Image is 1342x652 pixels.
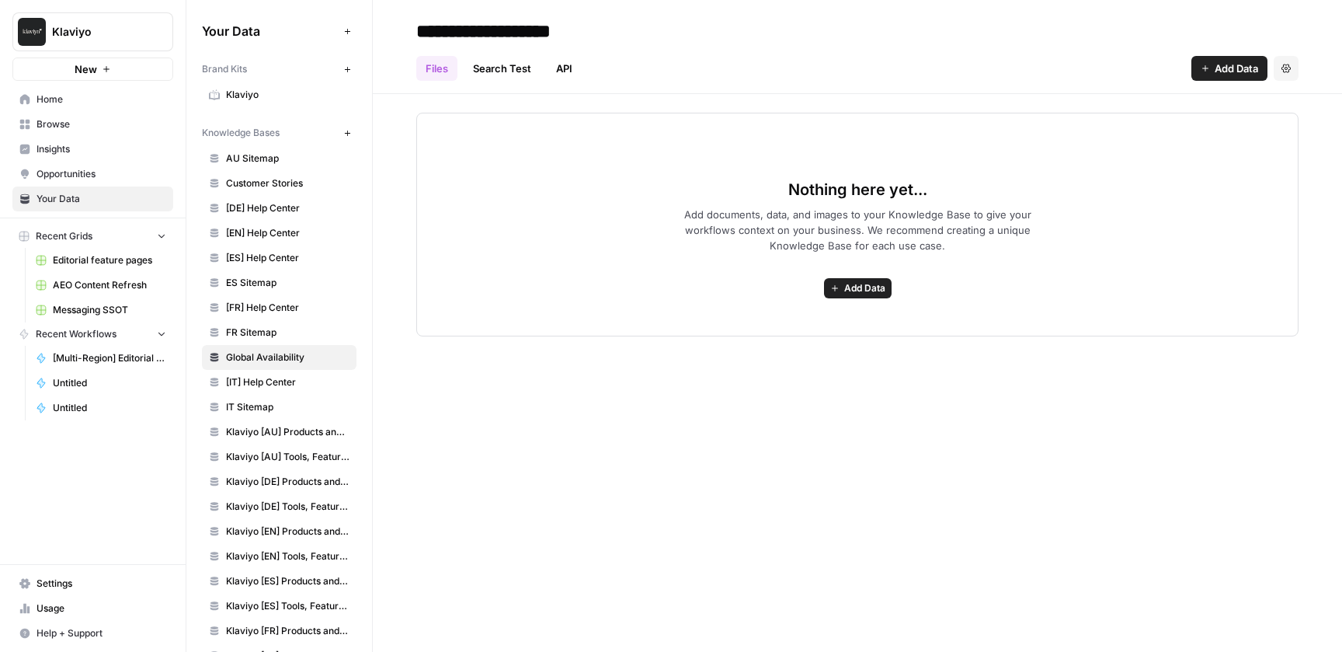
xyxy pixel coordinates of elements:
[202,126,280,140] span: Knowledge Bases
[202,544,356,569] a: Klaviyo [EN] Tools, Features, Marketing Resources, Glossary, Blogs
[36,327,116,341] span: Recent Workflows
[226,599,349,613] span: Klaviyo [ES] Tools, Features, Marketing Resources, Glossary, Blogs
[659,207,1056,253] span: Add documents, data, and images to your Knowledge Base to give your workflows context on your bus...
[12,87,173,112] a: Home
[29,396,173,420] a: Untitled
[202,569,356,594] a: Klaviyo [ES] Products and Solutions
[547,56,582,81] a: API
[12,137,173,162] a: Insights
[464,56,541,81] a: Search Test
[226,350,349,364] span: Global Availability
[29,248,173,273] a: Editorial feature pages
[12,225,173,248] button: Recent Grids
[37,192,166,206] span: Your Data
[37,577,166,591] span: Settings
[226,450,349,464] span: Klaviyo [AU] Tools, Features, Marketing Resources, Glossary, Blogs
[1215,61,1258,76] span: Add Data
[226,276,349,290] span: ES Sitemap
[202,295,356,320] a: [FR] Help Center
[844,281,885,295] span: Add Data
[202,270,356,295] a: ES Sitemap
[202,196,356,221] a: [DE] Help Center
[226,301,349,315] span: [FR] Help Center
[53,351,166,365] span: [Multi-Region] Editorial feature page
[416,56,457,81] a: Files
[29,273,173,298] a: AEO Content Refresh
[37,92,166,106] span: Home
[12,596,173,621] a: Usage
[12,112,173,137] a: Browse
[52,24,146,40] span: Klaviyo
[12,571,173,596] a: Settings
[37,167,166,181] span: Opportunities
[12,323,173,346] button: Recent Workflows
[226,251,349,265] span: [ES] Help Center
[12,12,173,51] button: Workspace: Klaviyo
[36,229,92,243] span: Recent Grids
[202,62,247,76] span: Brand Kits
[202,395,356,420] a: IT Sitemap
[202,420,356,445] a: Klaviyo [AU] Products and Solutions
[1191,56,1267,81] button: Add Data
[202,519,356,544] a: Klaviyo [EN] Products and Solutions
[37,117,166,131] span: Browse
[202,370,356,395] a: [IT] Help Center
[53,253,166,267] span: Editorial feature pages
[202,171,356,196] a: Customer Stories
[226,400,349,414] span: IT Sitemap
[53,303,166,317] span: Messaging SSOT
[12,162,173,187] a: Opportunities
[226,88,349,102] span: Klaviyo
[53,376,166,390] span: Untitled
[202,469,356,494] a: Klaviyo [DE] Products and Solutions
[226,176,349,190] span: Customer Stories
[202,320,356,345] a: FR Sitemap
[12,621,173,646] button: Help + Support
[824,278,892,298] button: Add Data
[12,58,173,81] button: New
[226,152,349,166] span: AU Sitemap
[202,146,356,171] a: AU Sitemap
[202,594,356,619] a: Klaviyo [ES] Tools, Features, Marketing Resources, Glossary, Blogs
[53,401,166,415] span: Untitled
[226,549,349,563] span: Klaviyo [EN] Tools, Features, Marketing Resources, Glossary, Blogs
[226,326,349,340] span: FR Sitemap
[29,346,173,371] a: [Multi-Region] Editorial feature page
[226,624,349,638] span: Klaviyo [FR] Products and Solutions
[226,500,349,514] span: Klaviyo [DE] Tools, Features, Marketing Resources, Glossary, Blogs
[75,61,97,77] span: New
[202,82,356,107] a: Klaviyo
[202,221,356,246] a: [EN] Help Center
[202,246,356,270] a: [ES] Help Center
[202,619,356,643] a: Klaviyo [FR] Products and Solutions
[29,298,173,323] a: Messaging SSOT
[788,179,927,200] span: Nothing here yet...
[202,494,356,519] a: Klaviyo [DE] Tools, Features, Marketing Resources, Glossary, Blogs
[37,142,166,156] span: Insights
[226,375,349,389] span: [IT] Help Center
[226,226,349,240] span: [EN] Help Center
[202,22,338,40] span: Your Data
[29,371,173,396] a: Untitled
[53,278,166,292] span: AEO Content Refresh
[37,626,166,640] span: Help + Support
[12,187,173,211] a: Your Data
[37,601,166,615] span: Usage
[226,525,349,539] span: Klaviyo [EN] Products and Solutions
[202,345,356,370] a: Global Availability
[226,425,349,439] span: Klaviyo [AU] Products and Solutions
[18,18,46,46] img: Klaviyo Logo
[226,574,349,588] span: Klaviyo [ES] Products and Solutions
[202,445,356,469] a: Klaviyo [AU] Tools, Features, Marketing Resources, Glossary, Blogs
[226,201,349,215] span: [DE] Help Center
[226,475,349,489] span: Klaviyo [DE] Products and Solutions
